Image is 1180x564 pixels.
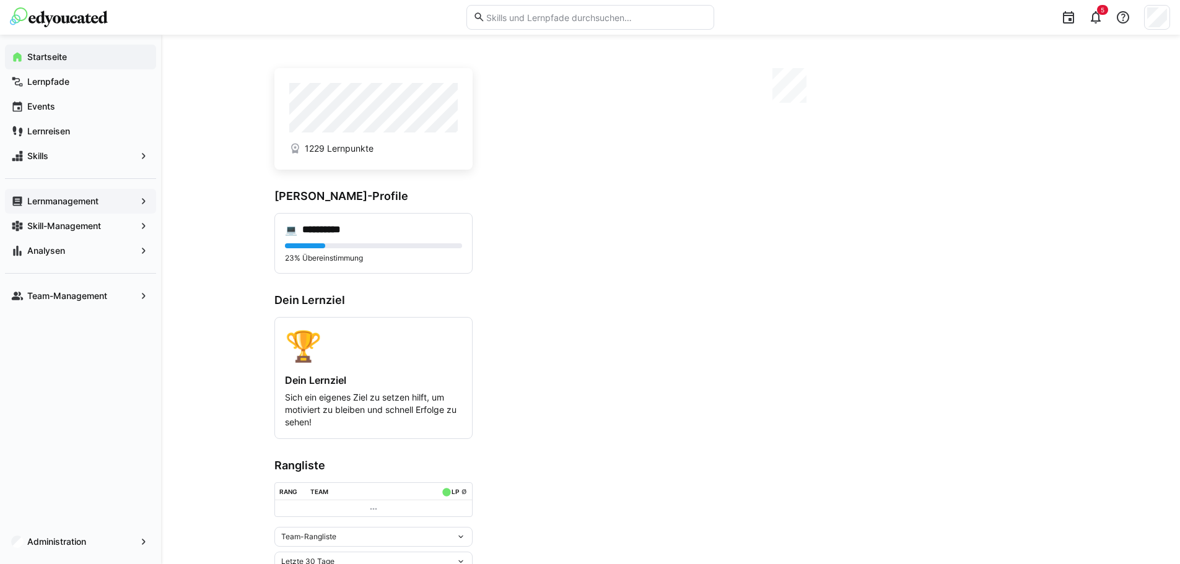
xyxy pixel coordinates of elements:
div: LP [452,488,459,495]
div: 🏆 [285,328,462,364]
h3: Rangliste [274,459,473,472]
p: Sich ein eigenes Ziel zu setzen hilft, um motiviert zu bleiben und schnell Erfolge zu sehen! [285,391,462,428]
span: 5 [1101,6,1104,14]
span: Team-Rangliste [281,532,336,542]
h3: [PERSON_NAME]-Profile [274,189,473,203]
h3: Dein Lernziel [274,293,473,307]
p: 23% Übereinstimmung [285,253,462,263]
h4: Dein Lernziel [285,374,462,386]
a: ø [461,485,467,496]
input: Skills und Lernpfade durchsuchen… [485,12,707,23]
div: Team [310,488,328,495]
div: 💻️ [285,223,297,236]
div: Rang [279,488,297,495]
span: 1229 Lernpunkte [305,142,374,155]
